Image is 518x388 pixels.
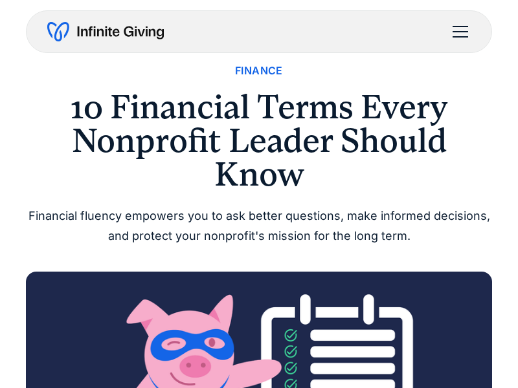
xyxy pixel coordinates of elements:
[235,62,283,80] a: Finance
[445,16,471,47] div: menu
[26,206,492,246] div: Financial fluency empowers you to ask better questions, make informed decisions, and protect your...
[47,21,164,42] a: home
[26,90,492,191] h1: 10 Financial Terms Every Nonprofit Leader Should Know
